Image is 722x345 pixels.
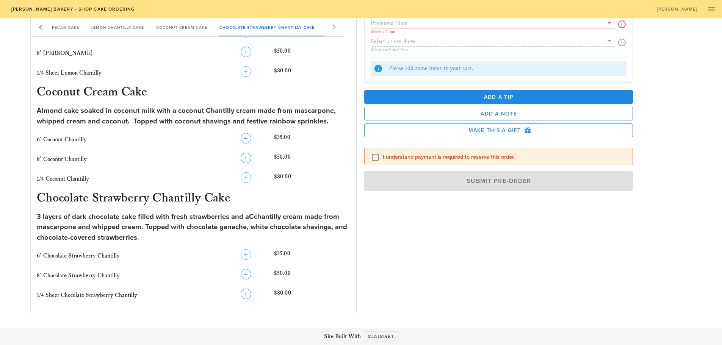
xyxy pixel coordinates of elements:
[37,212,350,243] div: 3 layers of dark chocolate cake filled with fresh strawberries and aCchantilly cream made from ma...
[373,177,625,185] span: Submit Pre-Order
[150,18,213,36] div: Coconut Cream Cake
[37,106,350,126] div: Almond cake soaked in coconut milk with a coconut Chantilly cream made from mascarpone, whipped c...
[11,6,135,12] span: [PERSON_NAME] Bakery - Shop Cake Ordering
[37,136,87,143] span: 6" Coconut Chantilly
[37,252,120,259] span: 6" Chocolate Strawberry Chantilly
[37,272,120,279] span: 8" Chocolate Strawberry Chantilly
[652,4,702,14] a: [PERSON_NAME]
[273,45,352,62] div: $50.00
[273,151,352,168] div: $50.00
[35,190,352,207] h3: Chocolate Strawberry Chantilly Cake
[364,123,633,137] button: Make this a Gift
[371,110,627,117] span: Add a Note
[273,65,352,81] div: $80.00
[37,50,92,57] span: 8" [PERSON_NAME]
[37,292,137,299] span: 1/4 Sheet Chocolate Strawberry Chantilly
[364,90,633,104] button: Add a Tip
[37,156,87,163] span: 8" Coconut Chantilly
[371,18,604,28] input: Preferred Time
[37,69,102,76] span: 1/4 Sheet Lemon Chantilly
[367,334,395,339] span: Minimart
[370,94,627,100] span: Add a Tip
[324,332,361,341] span: Site Built With
[371,127,627,134] span: Make this a Gift
[656,6,698,12] span: [PERSON_NAME]
[37,175,89,183] span: 1/4 Coconut Chantilly
[364,331,398,342] a: Minimart
[85,18,150,36] div: Lemon Chantilly Cake
[213,18,321,36] div: Chocolate Strawberry Chantilly Cake
[273,131,352,148] div: $35.00
[371,30,614,34] div: Select a Time
[383,153,627,161] label: I understand payment is required to reserve this order.
[6,4,140,14] a: [PERSON_NAME] Bakery - Shop Cake Ordering
[364,107,633,120] button: Add a Note
[273,287,352,304] div: $80.00
[273,248,352,264] div: $35.00
[35,84,352,101] h3: Coconut Cream Cake
[364,171,633,191] button: Submit Pre-Order
[389,64,624,73] div: Please add some items to your cart.
[273,171,352,187] div: $80.00
[273,267,352,284] div: $50.00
